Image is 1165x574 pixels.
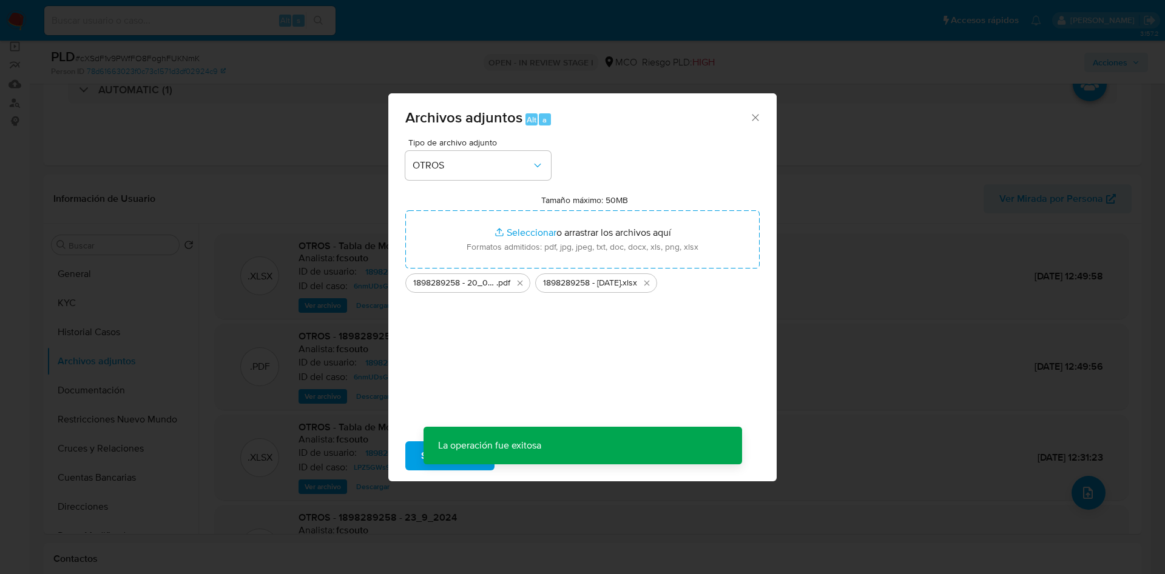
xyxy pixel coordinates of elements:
[424,427,556,464] p: La operación fue exitosa
[543,277,621,289] span: 1898289258 - [DATE]
[621,277,637,289] span: .xlsx
[413,277,496,289] span: 1898289258 - 20_08_2025
[515,442,555,469] span: Cancelar
[405,107,522,128] span: Archivos adjuntos
[408,138,554,147] span: Tipo de archivo adjunto
[405,151,551,180] button: OTROS
[405,441,495,470] button: Subir archivo
[542,114,547,125] span: a
[513,276,527,290] button: Eliminar 1898289258 - 20_08_2025.pdf
[640,276,654,290] button: Eliminar 1898289258 - 20-08-2025.xlsx
[541,195,628,205] label: Tamaño máximo: 50MB
[527,114,536,125] span: Alt
[421,442,479,469] span: Subir archivo
[749,112,760,122] button: Cerrar
[413,159,532,172] span: OTROS
[405,269,760,293] ul: Archivos seleccionados
[496,277,510,289] span: .pdf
